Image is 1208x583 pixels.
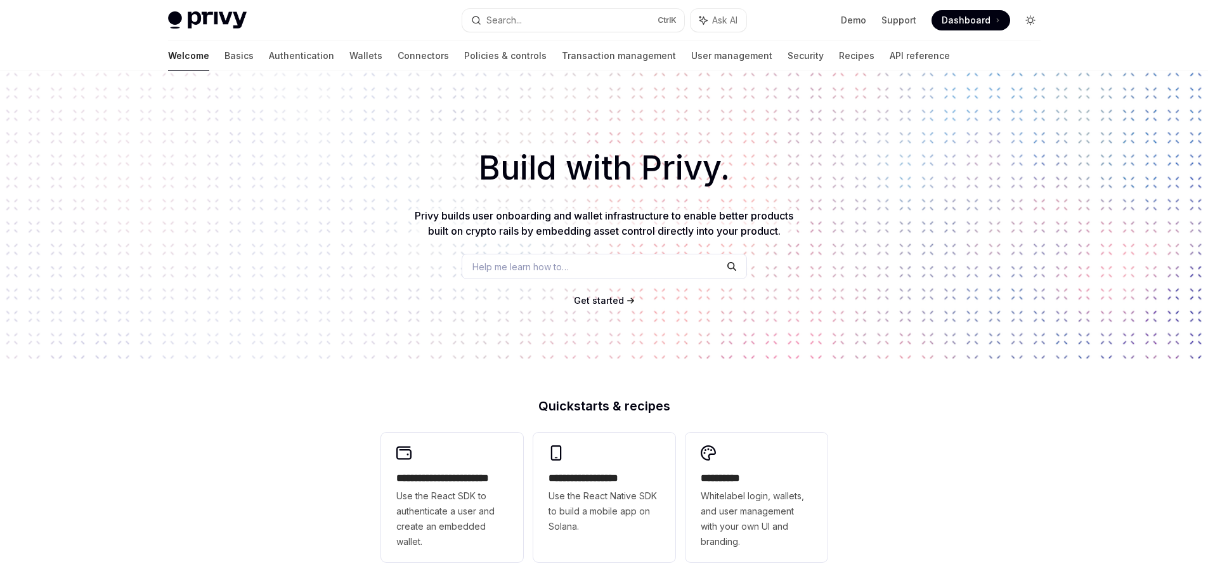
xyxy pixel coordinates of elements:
h1: Build with Privy. [20,143,1188,193]
img: light logo [168,11,247,29]
a: Security [788,41,824,71]
h2: Quickstarts & recipes [381,400,828,412]
a: Get started [574,294,624,307]
a: Policies & controls [464,41,547,71]
span: Ask AI [712,14,737,27]
a: Dashboard [932,10,1010,30]
a: Support [881,14,916,27]
a: Welcome [168,41,209,71]
button: Ask AI [691,9,746,32]
a: Recipes [839,41,874,71]
div: Search... [486,13,522,28]
span: Help me learn how to… [472,260,569,273]
span: Use the React Native SDK to build a mobile app on Solana. [549,488,660,534]
a: Authentication [269,41,334,71]
a: **** *****Whitelabel login, wallets, and user management with your own UI and branding. [685,433,828,562]
a: Demo [841,14,866,27]
a: API reference [890,41,950,71]
button: Search...CtrlK [462,9,684,32]
span: Whitelabel login, wallets, and user management with your own UI and branding. [701,488,812,549]
a: Transaction management [562,41,676,71]
a: User management [691,41,772,71]
span: Privy builds user onboarding and wallet infrastructure to enable better products built on crypto ... [415,209,793,237]
a: Wallets [349,41,382,71]
span: Ctrl K [658,15,677,25]
button: Toggle dark mode [1020,10,1041,30]
a: Basics [224,41,254,71]
span: Dashboard [942,14,990,27]
a: Connectors [398,41,449,71]
span: Use the React SDK to authenticate a user and create an embedded wallet. [396,488,508,549]
a: **** **** **** ***Use the React Native SDK to build a mobile app on Solana. [533,433,675,562]
span: Get started [574,295,624,306]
